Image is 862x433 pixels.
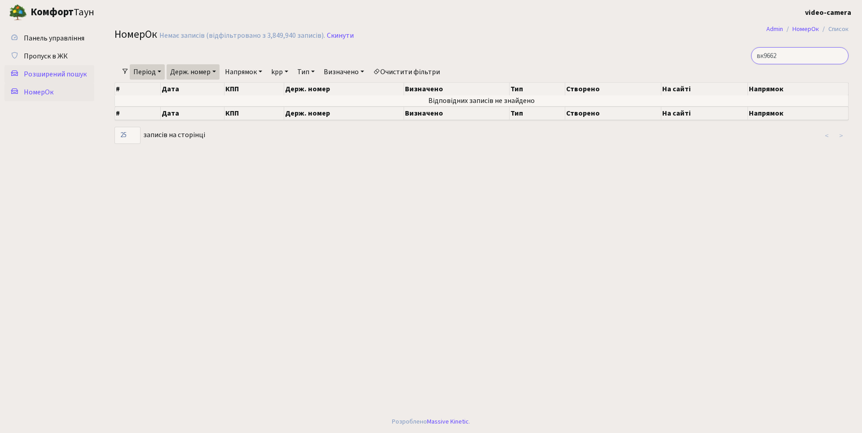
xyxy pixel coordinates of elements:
[294,64,318,80] a: Тип
[161,83,224,95] th: Дата
[4,47,94,65] a: Пропуск в ЖК
[4,65,94,83] a: Розширений пошук
[792,24,819,34] a: НомерОк
[510,83,565,95] th: Тип
[805,8,851,18] b: video-camera
[404,83,510,95] th: Визначено
[115,83,161,95] th: #
[369,64,444,80] a: Очистити фільтри
[24,51,68,61] span: Пропуск в ЖК
[4,29,94,47] a: Панель управління
[4,83,94,101] a: НомерОк
[661,83,748,95] th: На сайті
[31,5,94,20] span: Таун
[805,7,851,18] a: video-camera
[427,417,469,426] a: Massive Kinetic
[9,4,27,22] img: logo.png
[24,69,87,79] span: Розширений пошук
[284,83,404,95] th: Держ. номер
[748,107,849,120] th: Напрямок
[224,83,284,95] th: КПП
[114,127,141,144] select: записів на сторінці
[510,107,565,120] th: Тип
[766,24,783,34] a: Admin
[565,83,661,95] th: Створено
[748,83,849,95] th: Напрямок
[114,127,205,144] label: записів на сторінці
[661,107,748,120] th: На сайті
[167,64,220,80] a: Держ. номер
[224,107,284,120] th: КПП
[320,64,368,80] a: Визначено
[819,24,849,34] li: Список
[392,417,470,427] div: Розроблено .
[327,31,354,40] a: Скинути
[753,20,862,39] nav: breadcrumb
[268,64,292,80] a: kpp
[24,87,53,97] span: НомерОк
[115,95,849,106] td: Відповідних записів не знайдено
[159,31,325,40] div: Немає записів (відфільтровано з 3,849,940 записів).
[221,64,266,80] a: Напрямок
[24,33,84,43] span: Панель управління
[404,107,510,120] th: Визначено
[130,64,165,80] a: Період
[31,5,74,19] b: Комфорт
[115,107,161,120] th: #
[161,107,224,120] th: Дата
[112,5,135,20] button: Переключити навігацію
[284,107,404,120] th: Держ. номер
[114,27,157,42] span: НомерОк
[565,107,661,120] th: Створено
[751,47,849,64] input: Пошук...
